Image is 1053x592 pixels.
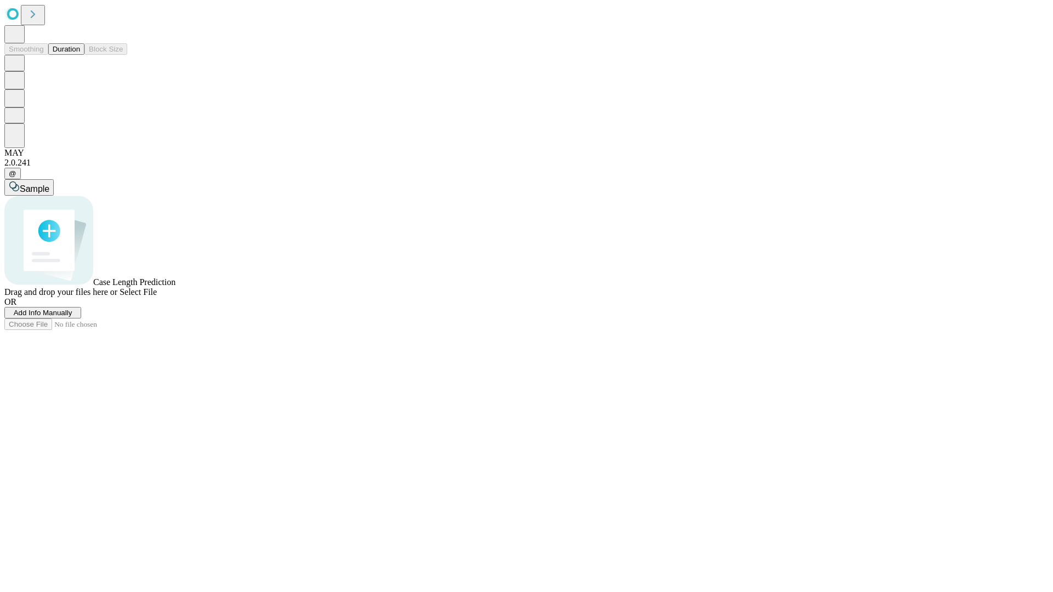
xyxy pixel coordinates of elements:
[4,179,54,196] button: Sample
[4,43,48,55] button: Smoothing
[4,287,117,297] span: Drag and drop your files here or
[4,168,21,179] button: @
[4,158,1049,168] div: 2.0.241
[84,43,127,55] button: Block Size
[120,287,157,297] span: Select File
[4,307,81,318] button: Add Info Manually
[4,297,16,306] span: OR
[20,184,49,193] span: Sample
[93,277,175,287] span: Case Length Prediction
[9,169,16,178] span: @
[4,148,1049,158] div: MAY
[48,43,84,55] button: Duration
[14,309,72,317] span: Add Info Manually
